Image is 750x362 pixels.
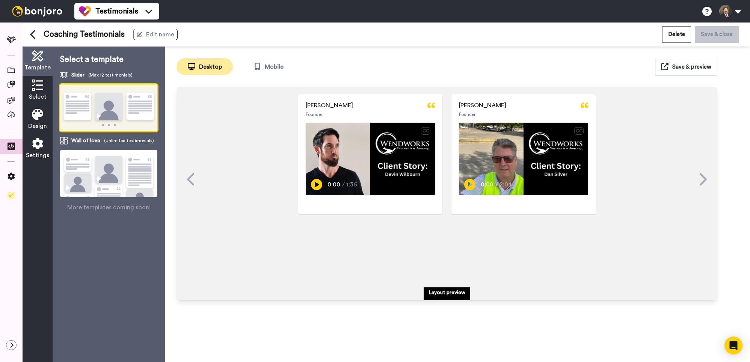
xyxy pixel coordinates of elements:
[662,26,691,42] button: Delete
[60,54,157,65] p: Select a template
[26,151,49,160] span: Settings
[133,29,178,40] button: Edit name
[29,92,47,101] span: Select
[60,150,157,216] img: template-wol.png
[421,127,430,135] div: CC
[306,111,322,117] span: Founder
[146,30,174,39] span: Edit name
[459,123,588,195] img: Video Thumbnail
[695,26,739,42] button: Save & close
[71,137,100,144] span: Wall of love
[28,122,47,131] span: Design
[459,101,506,110] span: [PERSON_NAME]
[44,29,125,40] span: Coaching Testimonials
[655,58,717,75] button: Save & preview
[306,101,353,110] span: [PERSON_NAME]
[79,5,91,17] img: tm-color.svg
[8,192,15,199] img: Checklist.svg
[672,64,711,70] span: Save & preview
[67,203,151,212] span: More templates coming soon!
[177,58,233,75] button: Desktop
[495,180,498,189] span: /
[9,6,65,17] img: bj-logo-header-white.svg
[574,127,584,135] div: CC
[60,84,157,132] img: template-slider1.png
[459,111,475,117] span: Founder
[306,123,435,195] img: Video Thumbnail
[95,6,138,17] span: Testimonials
[71,71,85,79] span: Slider
[481,180,494,189] span: 0:00
[327,180,341,189] span: 0:00
[499,180,513,189] span: 2:04
[240,58,297,75] button: Mobile
[104,138,154,144] span: (Unlimited testimonials)
[88,72,133,78] span: (Max 12 testimonials)
[24,63,51,72] span: Template
[429,289,465,296] p: Layout preview
[342,180,345,189] span: /
[724,336,742,354] div: Open Intercom Messenger
[346,180,359,189] span: 1:36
